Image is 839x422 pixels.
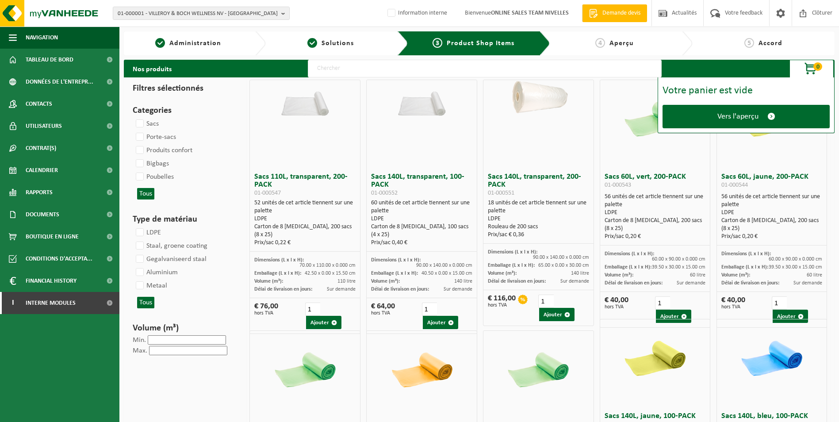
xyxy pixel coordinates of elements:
[371,173,472,197] h3: Sacs 140L, transparent, 100-PACK
[305,303,320,316] input: 1
[807,272,822,278] span: 60 litre
[386,7,447,20] label: Information interne
[26,181,53,203] span: Rapports
[26,115,62,137] span: Utilisateurs
[26,248,92,270] span: Conditions d'accepta...
[488,263,535,268] span: Emballage (L x l x H):
[605,280,663,286] span: Délai de livraison en jours:
[721,304,745,310] span: hors TVA
[254,311,278,316] span: hors TVA
[133,322,234,335] h3: Volume (m³)
[571,271,589,276] span: 140 litre
[488,249,537,255] span: Dimensions (L x l x H):
[769,265,822,270] span: 39.50 x 30.00 x 15.00 cm
[415,38,533,49] a: 3Product Shop Items
[134,279,167,292] label: Metaal
[268,80,343,118] img: 01-000547
[605,209,706,217] div: LDPE
[371,311,395,316] span: hors TVA
[371,199,472,247] div: 60 unités de cet article tiennent sur une palette
[133,104,234,117] h3: Categories
[384,331,460,406] img: 01-000549
[488,231,589,239] div: Prix/sac € 0,36
[9,292,17,314] span: I
[134,253,207,266] label: Gegalvaniseerd staal
[113,7,290,20] button: 01-000001 - VILLEROY & BOCH WELLNESS NV - [GEOGRAPHIC_DATA]
[721,280,779,286] span: Délai de livraison en jours:
[488,190,514,196] span: 01-000551
[582,4,647,22] a: Demande devis
[677,280,705,286] span: Sur demande
[769,257,822,262] span: 60.00 x 90.00 x 0.000 cm
[501,80,576,118] img: 01-000551
[538,263,589,268] span: 65.00 x 0.00 x 30.00 cm
[617,80,693,155] img: 01-000543
[134,144,192,157] label: Produits confort
[721,173,823,191] h3: Sacs 60L, jaune, 200-PACK
[652,257,705,262] span: 60.00 x 90.00 x 0.000 cm
[772,296,787,310] input: 1
[254,257,304,263] span: Dimensions (L x l x H):
[133,82,234,95] h3: Filtres sélectionnés
[488,223,589,231] div: Rouleau de 200 sacs
[447,40,514,47] span: Product Shop Items
[488,173,589,197] h3: Sacs 140L, transparent, 200-PACK
[134,266,178,279] label: Aluminium
[421,271,472,276] span: 40.50 x 0.00 x 15.00 cm
[155,38,165,48] span: 1
[371,279,400,284] span: Volume (m³):
[254,223,356,239] div: Carton de 8 [MEDICAL_DATA], 200 sacs (8 x 25)
[118,7,278,20] span: 01-000001 - VILLEROY & BOCH WELLNESS NV - [GEOGRAPHIC_DATA]
[789,60,834,77] button: 0
[124,60,180,77] h2: Nos produits
[422,303,437,316] input: 1
[605,193,706,241] div: 56 unités de cet article tiennent sur une palette
[721,233,823,241] div: Prix/sac 0,20 €
[137,188,154,199] button: Tous
[491,10,569,16] strong: ONLINE SALES TEAM NIVELLES
[308,60,662,77] input: Chercher
[721,265,768,270] span: Emballage (L x l x H):
[26,292,76,314] span: Interne modules
[254,279,283,284] span: Volume (m³):
[555,38,674,49] a: 4Aperçu
[26,27,58,49] span: Navigation
[595,38,605,48] span: 4
[137,297,154,308] button: Tous
[384,80,460,118] img: 01-000552
[600,9,643,18] span: Demande devis
[371,239,472,247] div: Prix/sac 0,40 €
[133,337,146,344] label: Min.
[268,331,343,406] img: 01-000548
[759,40,782,47] span: Accord
[533,255,589,260] span: 90.00 x 140.00 x 0.000 cm
[744,38,754,48] span: 5
[254,287,312,292] span: Délai de livraison en jours:
[617,319,693,395] img: 01-000554
[655,296,670,310] input: 1
[254,239,356,247] div: Prix/sac 0,22 €
[327,287,356,292] span: Sur demande
[488,303,516,308] span: hors TVA
[605,251,654,257] span: Dimensions (L x l x H):
[26,226,79,248] span: Boutique en ligne
[134,117,159,130] label: Sacs
[26,49,73,71] span: Tableau de bord
[169,40,221,47] span: Administration
[539,308,575,321] button: Ajouter
[299,263,356,268] span: 70.00 x 110.00 x 0.000 cm
[254,199,356,247] div: 52 unités de cet article tiennent sur une palette
[605,233,706,241] div: Prix/sac 0,20 €
[134,239,207,253] label: Staal, groene coating
[134,130,176,144] label: Porte-sacs
[773,310,808,323] button: Ajouter
[663,85,830,96] div: Votre panier est vide
[717,112,759,121] span: Vers l'aperçu
[133,347,147,354] label: Max.
[605,296,628,310] div: € 40,00
[721,217,823,233] div: Carton de 8 [MEDICAL_DATA], 200 sacs (8 x 25)
[134,170,174,184] label: Poubelles
[488,215,589,223] div: LDPE
[697,38,830,49] a: 5Accord
[488,279,546,284] span: Délai de livraison en jours:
